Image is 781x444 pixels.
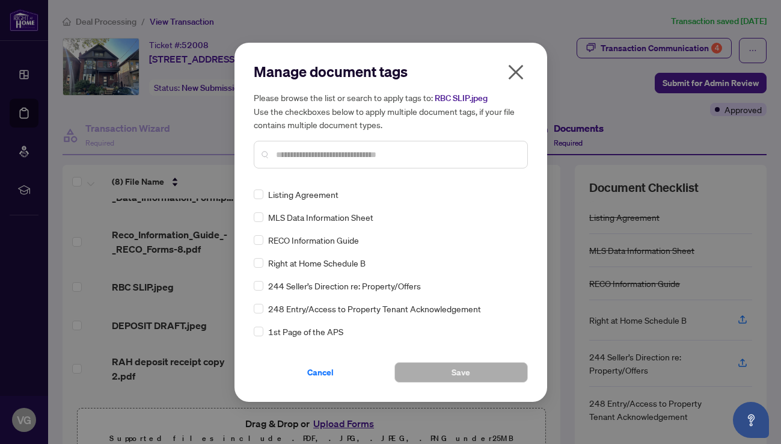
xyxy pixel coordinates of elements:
[307,363,334,382] span: Cancel
[254,62,528,81] h2: Manage document tags
[435,93,488,103] span: RBC SLIP.jpeg
[268,211,373,224] span: MLS Data Information Sheet
[394,362,528,383] button: Save
[268,188,338,201] span: Listing Agreement
[254,91,528,131] h5: Please browse the list or search to apply tags to: Use the checkboxes below to apply multiple doc...
[268,279,421,292] span: 244 Seller’s Direction re: Property/Offers
[268,325,343,338] span: 1st Page of the APS
[268,256,366,270] span: Right at Home Schedule B
[268,233,359,247] span: RECO Information Guide
[254,362,387,383] button: Cancel
[733,402,769,438] button: Open asap
[506,63,525,82] span: close
[268,302,481,315] span: 248 Entry/Access to Property Tenant Acknowledgement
